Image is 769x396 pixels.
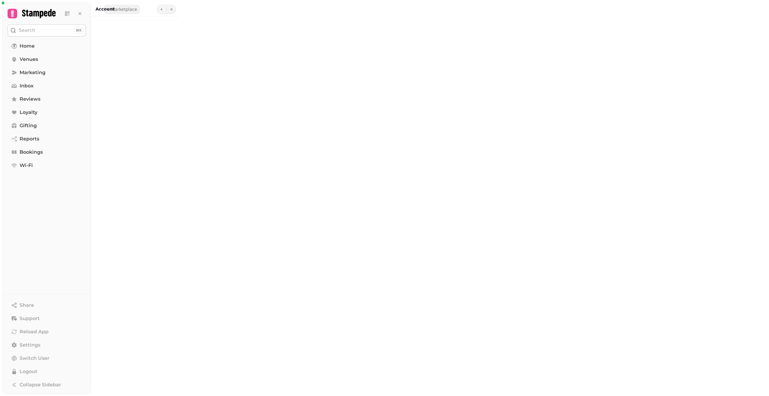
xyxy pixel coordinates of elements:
[20,162,33,169] span: Wi-Fi
[8,313,86,325] button: Support
[20,109,37,116] span: Loyalty
[20,381,61,388] span: Collapse Sidebar
[20,122,37,129] span: Gifting
[20,135,39,143] span: Reports
[96,6,115,12] h2: Account
[20,96,40,103] span: Reviews
[8,67,86,79] a: Marketing
[8,120,86,132] a: Gifting
[8,24,86,36] button: Search⌘K
[8,299,86,311] button: Share
[20,42,35,50] span: Home
[20,302,34,309] span: Share
[20,355,49,362] span: Switch User
[8,379,86,391] button: Collapse Sidebar
[74,27,83,34] div: ⌘K
[8,53,86,65] a: Venues
[20,82,33,90] span: Inbox
[8,366,86,378] button: Logout
[20,368,37,375] span: Logout
[8,146,86,158] a: Bookings
[20,341,40,349] span: Settings
[8,40,86,52] a: Home
[8,133,86,145] a: Reports
[19,27,35,34] p: Search
[8,159,86,171] a: Wi-Fi
[20,56,38,63] span: Venues
[8,326,86,338] button: Reload App
[8,339,86,351] a: Settings
[8,106,86,118] a: Loyalty
[8,352,86,364] button: Switch User
[20,149,43,156] span: Bookings
[8,80,86,92] a: Inbox
[8,93,86,105] a: Reviews
[20,315,40,322] span: Support
[20,69,46,76] span: Marketing
[20,328,49,335] span: Reload App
